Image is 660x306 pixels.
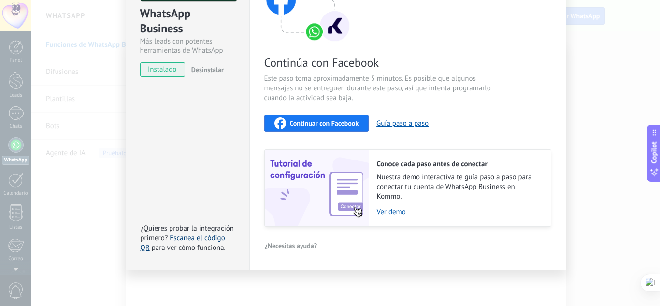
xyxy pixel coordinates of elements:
button: Desinstalar [187,62,224,77]
span: Continúa con Facebook [264,55,494,70]
span: Este paso toma aproximadamente 5 minutos. Es posible que algunos mensajes no se entreguen durante... [264,74,494,103]
span: instalado [141,62,185,77]
a: Escanea el código QR [141,233,225,252]
span: Continuar con Facebook [290,120,359,127]
h2: Conoce cada paso antes de conectar [377,160,541,169]
span: ¿Quieres probar la integración primero? [141,224,234,243]
div: Más leads con potentes herramientas de WhatsApp [140,37,235,55]
span: Desinstalar [191,65,224,74]
a: Ver demo [377,207,541,217]
div: WhatsApp Business [140,6,235,37]
button: Guía paso a paso [376,119,429,128]
button: Continuar con Facebook [264,115,369,132]
span: para ver cómo funciona. [152,243,226,252]
span: Copilot [649,141,659,163]
button: ¿Necesitas ayuda? [264,238,318,253]
span: Nuestra demo interactiva te guía paso a paso para conectar tu cuenta de WhatsApp Business en Kommo. [377,173,541,202]
span: ¿Necesitas ayuda? [265,242,317,249]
